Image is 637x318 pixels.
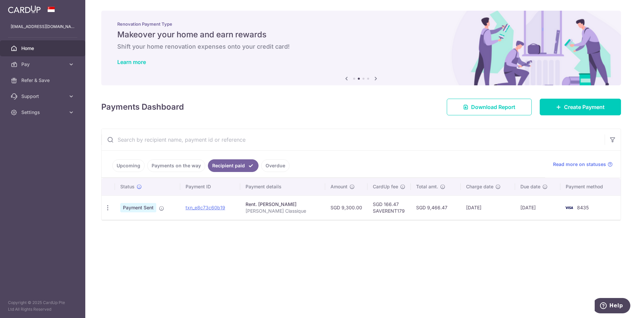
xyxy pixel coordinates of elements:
span: CardUp fee [373,183,398,190]
a: txn_e8c73c60b19 [186,205,225,210]
span: Charge date [466,183,493,190]
img: CardUp [8,5,41,13]
td: SGD 9,300.00 [325,195,367,220]
span: Read more on statuses [553,161,606,168]
a: Recipient paid [208,159,259,172]
a: Download Report [447,99,532,115]
iframe: Opens a widget where you can find more information [595,298,630,315]
a: Overdue [261,159,290,172]
td: SGD 166.47 SAVERENT179 [367,195,411,220]
img: Bank Card [562,204,576,212]
p: [EMAIL_ADDRESS][DOMAIN_NAME] [11,23,75,30]
span: 8435 [577,205,589,210]
h4: Payments Dashboard [101,101,184,113]
span: Home [21,45,65,52]
a: Payments on the way [147,159,205,172]
p: Renovation Payment Type [117,21,605,27]
span: Status [120,183,135,190]
td: [DATE] [515,195,560,220]
span: Payment Sent [120,203,156,212]
th: Payment details [240,178,325,195]
input: Search by recipient name, payment id or reference [102,129,605,150]
div: Rent. [PERSON_NAME] [246,201,320,208]
a: Create Payment [540,99,621,115]
span: Total amt. [416,183,438,190]
p: [PERSON_NAME] Classique [246,208,320,214]
th: Payment ID [180,178,240,195]
h6: Shift your home renovation expenses onto your credit card! [117,43,605,51]
td: SGD 9,466.47 [411,195,461,220]
a: Upcoming [112,159,145,172]
span: Create Payment [564,103,605,111]
span: Support [21,93,65,100]
span: Pay [21,61,65,68]
h5: Makeover your home and earn rewards [117,29,605,40]
a: Learn more [117,59,146,65]
span: Amount [330,183,347,190]
span: Settings [21,109,65,116]
span: Download Report [471,103,515,111]
span: Due date [520,183,540,190]
img: Renovation banner [101,11,621,85]
th: Payment method [560,178,621,195]
a: Read more on statuses [553,161,613,168]
td: [DATE] [461,195,515,220]
span: Refer & Save [21,77,65,84]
